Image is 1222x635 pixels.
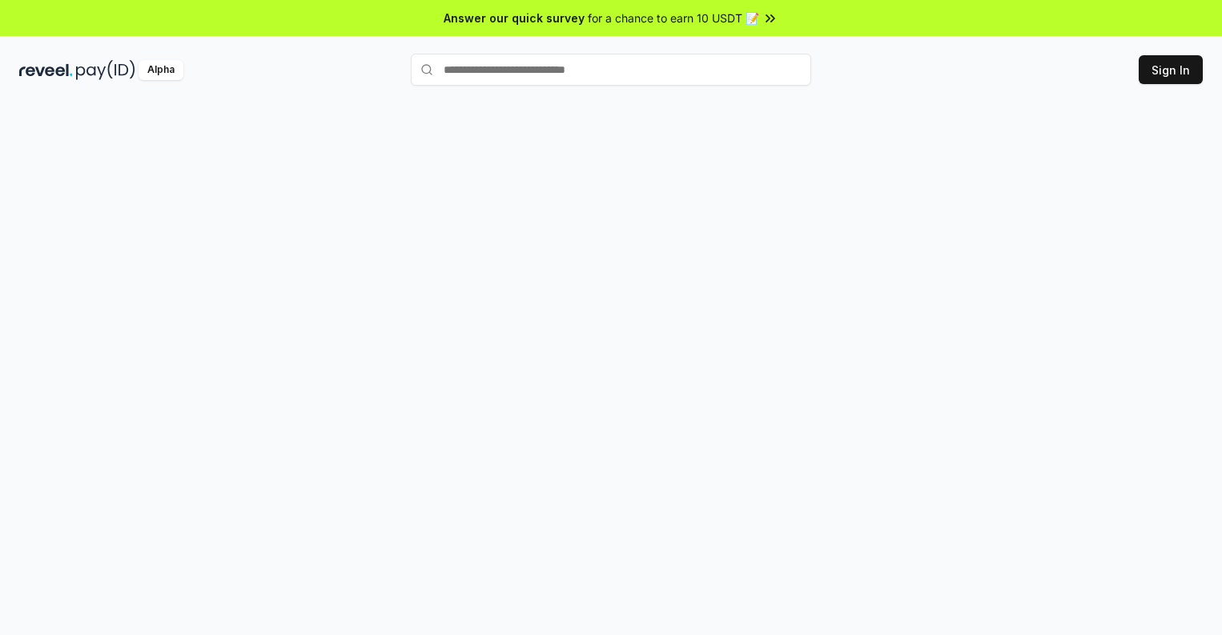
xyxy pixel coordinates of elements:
[588,10,759,26] span: for a chance to earn 10 USDT 📝
[444,10,585,26] span: Answer our quick survey
[19,60,73,80] img: reveel_dark
[1139,55,1203,84] button: Sign In
[76,60,135,80] img: pay_id
[139,60,183,80] div: Alpha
